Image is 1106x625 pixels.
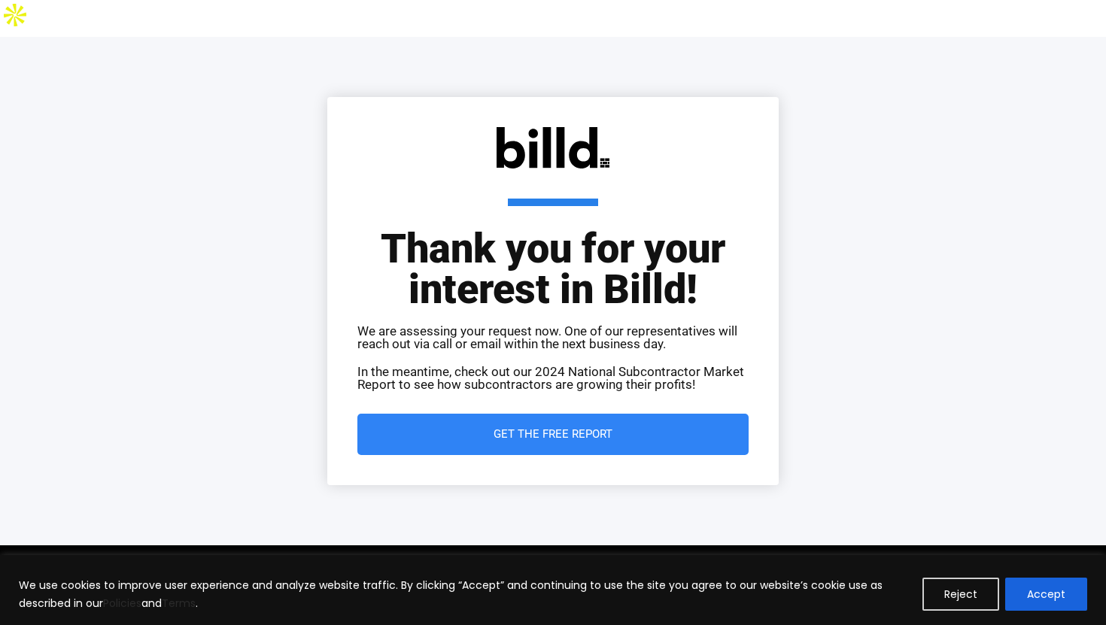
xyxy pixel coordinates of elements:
button: Reject [922,578,999,611]
a: Terms [162,596,196,611]
p: We are assessing your request now. One of our representatives will reach out via call or email wi... [357,325,749,350]
span: Get the Free Report [494,429,612,440]
button: Accept [1005,578,1087,611]
p: In the meantime, check out our 2024 National Subcontractor Market Report to see how subcontractor... [357,366,749,391]
a: Get the Free Report [357,414,749,455]
h1: Thank you for your interest in Billd! [357,199,749,310]
a: Policies [103,596,141,611]
p: We use cookies to improve user experience and analyze website traffic. By clicking “Accept” and c... [19,576,911,612]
